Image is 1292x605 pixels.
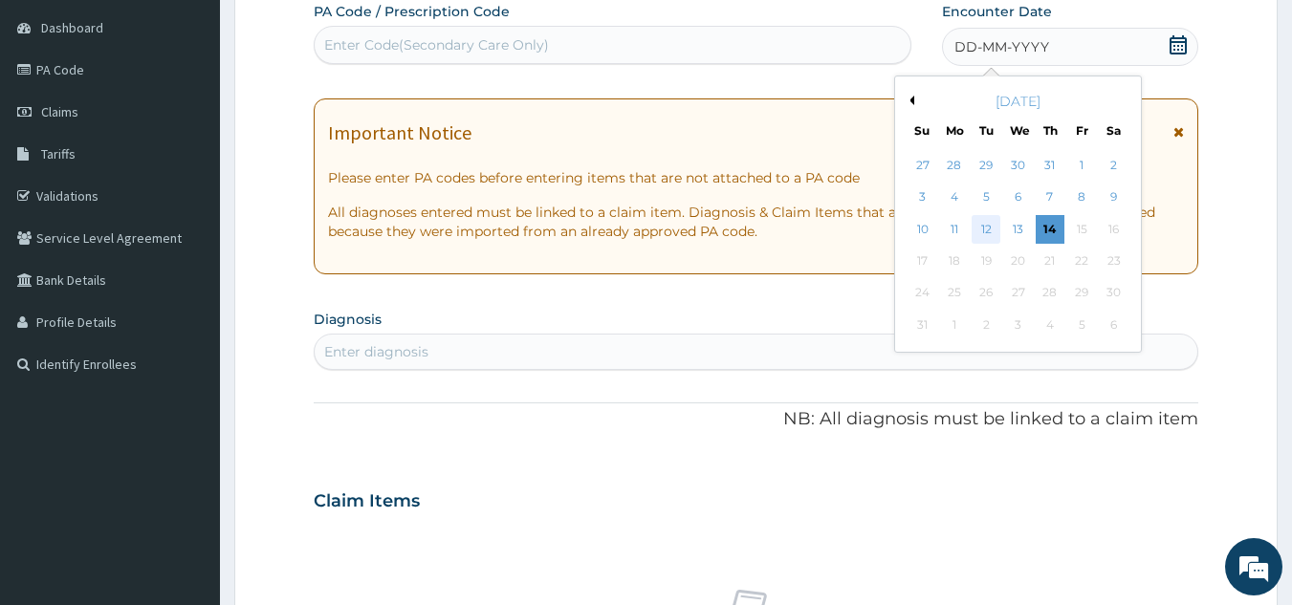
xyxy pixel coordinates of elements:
[909,279,937,308] div: Not available Sunday, August 24th, 2025
[909,247,937,275] div: Not available Sunday, August 17th, 2025
[907,150,1129,341] div: month 2025-08
[905,96,914,105] button: Previous Month
[940,247,969,275] div: Not available Monday, August 18th, 2025
[324,342,428,361] div: Enter diagnosis
[1067,247,1096,275] div: Not available Friday, August 22nd, 2025
[909,215,937,244] div: Choose Sunday, August 10th, 2025
[1074,122,1090,139] div: Fr
[909,151,937,180] div: Choose Sunday, July 27th, 2025
[1036,279,1064,308] div: Not available Thursday, August 28th, 2025
[1067,151,1096,180] div: Choose Friday, August 1st, 2025
[1100,151,1128,180] div: Choose Saturday, August 2nd, 2025
[1004,247,1033,275] div: Not available Wednesday, August 20th, 2025
[41,145,76,162] span: Tariffs
[973,279,1001,308] div: Not available Tuesday, August 26th, 2025
[41,19,103,36] span: Dashboard
[1106,122,1123,139] div: Sa
[328,122,471,143] h1: Important Notice
[1100,184,1128,212] div: Choose Saturday, August 9th, 2025
[1004,311,1033,339] div: Not available Wednesday, September 3rd, 2025
[1010,122,1026,139] div: We
[314,407,1199,432] p: NB: All diagnosis must be linked to a claim item
[41,103,78,120] span: Claims
[973,151,1001,180] div: Choose Tuesday, July 29th, 2025
[1004,215,1033,244] div: Choose Wednesday, August 13th, 2025
[973,311,1001,339] div: Not available Tuesday, September 2nd, 2025
[973,184,1001,212] div: Choose Tuesday, August 5th, 2025
[940,151,969,180] div: Choose Monday, July 28th, 2025
[1004,151,1033,180] div: Choose Wednesday, July 30th, 2025
[314,491,420,512] h3: Claim Items
[314,310,382,329] label: Diagnosis
[314,2,510,21] label: PA Code / Prescription Code
[909,311,937,339] div: Not available Sunday, August 31st, 2025
[1067,184,1096,212] div: Choose Friday, August 8th, 2025
[903,92,1133,111] div: [DATE]
[1100,247,1128,275] div: Not available Saturday, August 23rd, 2025
[978,122,995,139] div: Tu
[1067,279,1096,308] div: Not available Friday, August 29th, 2025
[940,279,969,308] div: Not available Monday, August 25th, 2025
[1036,247,1064,275] div: Not available Thursday, August 21st, 2025
[328,203,1185,241] p: All diagnoses entered must be linked to a claim item. Diagnosis & Claim Items that are visible bu...
[946,122,962,139] div: Mo
[973,215,1001,244] div: Choose Tuesday, August 12th, 2025
[328,168,1185,187] p: Please enter PA codes before entering items that are not attached to a PA code
[1036,151,1064,180] div: Choose Thursday, July 31st, 2025
[940,311,969,339] div: Not available Monday, September 1st, 2025
[1100,215,1128,244] div: Not available Saturday, August 16th, 2025
[909,184,937,212] div: Choose Sunday, August 3rd, 2025
[940,184,969,212] div: Choose Monday, August 4th, 2025
[1042,122,1059,139] div: Th
[1067,215,1096,244] div: Not available Friday, August 15th, 2025
[954,37,1049,56] span: DD-MM-YYYY
[1036,184,1064,212] div: Choose Thursday, August 7th, 2025
[1100,279,1128,308] div: Not available Saturday, August 30th, 2025
[914,122,931,139] div: Su
[1067,311,1096,339] div: Not available Friday, September 5th, 2025
[1004,279,1033,308] div: Not available Wednesday, August 27th, 2025
[973,247,1001,275] div: Not available Tuesday, August 19th, 2025
[1004,184,1033,212] div: Choose Wednesday, August 6th, 2025
[1100,311,1128,339] div: Not available Saturday, September 6th, 2025
[942,2,1052,21] label: Encounter Date
[1036,215,1064,244] div: Choose Thursday, August 14th, 2025
[1036,311,1064,339] div: Not available Thursday, September 4th, 2025
[324,35,549,54] div: Enter Code(Secondary Care Only)
[940,215,969,244] div: Choose Monday, August 11th, 2025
